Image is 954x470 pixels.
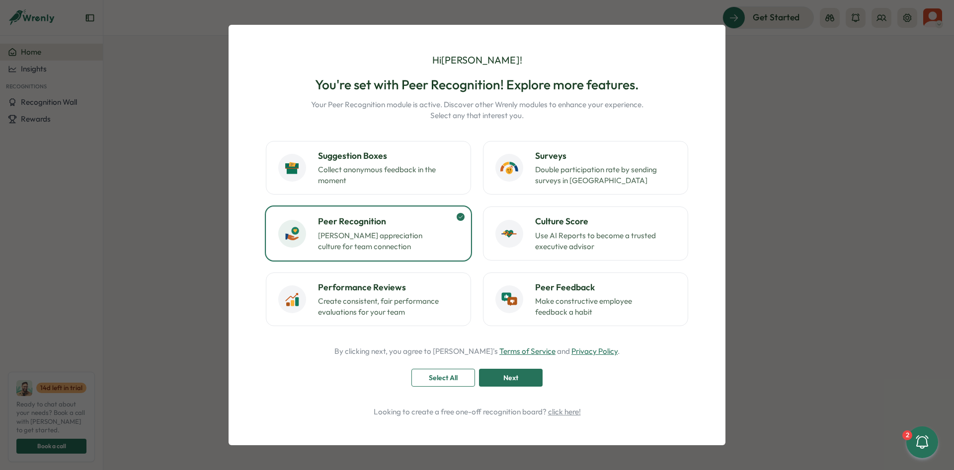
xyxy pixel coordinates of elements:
[535,281,676,294] h3: Peer Feedback
[311,99,643,121] p: Your Peer Recognition module is active. Discover other Wrenly modules to enhance your experience....
[429,369,458,386] span: Select All
[266,272,471,326] button: Performance ReviewsCreate consistent, fair performance evaluations for your team
[548,407,581,416] a: click here!
[318,149,459,162] h3: Suggestion Boxes
[266,141,471,195] button: Suggestion BoxesCollect anonymous feedback in the moment
[318,230,442,252] p: [PERSON_NAME] appreciation culture for team connection
[318,281,459,294] h3: Performance Reviews
[266,206,471,260] button: Peer Recognition[PERSON_NAME] appreciation culture for team connection
[535,215,676,228] h3: Culture Score
[483,272,688,326] button: Peer FeedbackMake constructive employee feedback a habit
[483,141,688,195] button: SurveysDouble participation rate by sending surveys in [GEOGRAPHIC_DATA]
[483,206,688,260] button: Culture ScoreUse AI Reports to become a trusted executive advisor
[535,230,659,252] p: Use AI Reports to become a trusted executive advisor
[906,426,938,458] button: 2
[318,215,459,228] h3: Peer Recognition
[256,406,698,417] p: Looking to create a free one-off recognition board?
[503,369,518,386] span: Next
[535,164,659,186] p: Double participation rate by sending surveys in [GEOGRAPHIC_DATA]
[432,53,522,68] p: Hi [PERSON_NAME] !
[902,430,912,440] div: 2
[334,346,620,357] p: By clicking next, you agree to [PERSON_NAME]'s and .
[479,369,543,387] button: Next
[318,164,442,186] p: Collect anonymous feedback in the moment
[535,296,659,318] p: Make constructive employee feedback a habit
[411,369,475,387] button: Select All
[311,76,643,93] h2: You're set with Peer Recognition! Explore more features.
[499,346,556,356] a: Terms of Service
[571,346,618,356] a: Privacy Policy
[535,149,676,162] h3: Surveys
[318,296,442,318] p: Create consistent, fair performance evaluations for your team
